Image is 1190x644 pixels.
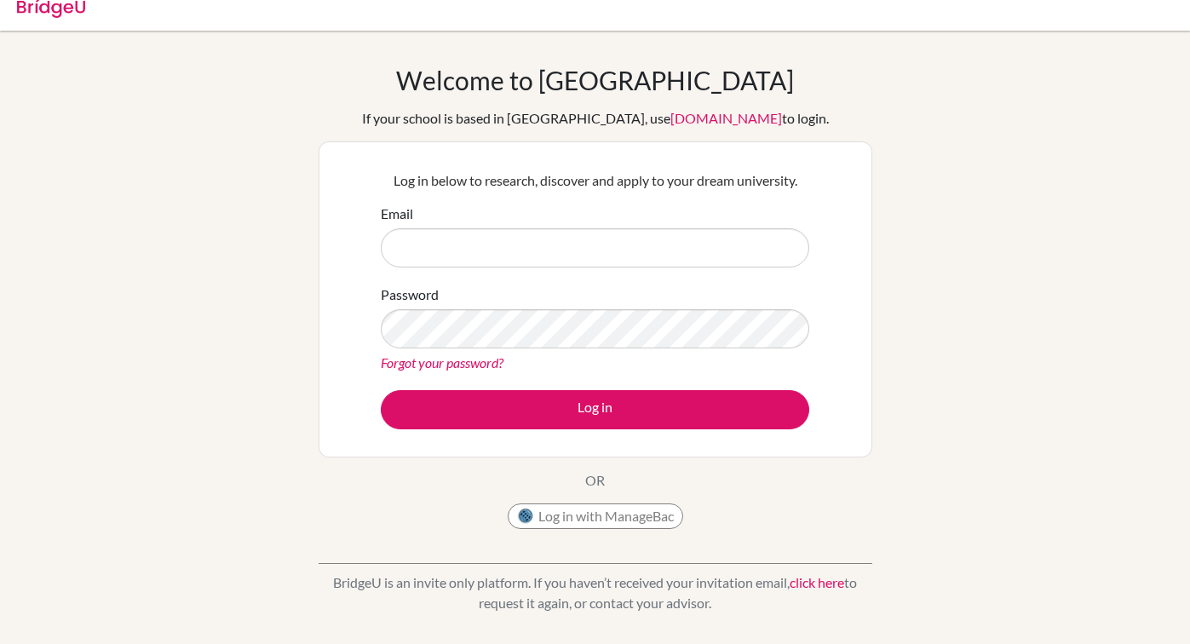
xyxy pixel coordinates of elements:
[790,574,844,590] a: click here
[508,503,683,529] button: Log in with ManageBac
[381,204,413,224] label: Email
[670,110,782,126] a: [DOMAIN_NAME]
[381,285,439,305] label: Password
[381,354,503,371] a: Forgot your password?
[381,390,809,429] button: Log in
[396,65,794,95] h1: Welcome to [GEOGRAPHIC_DATA]
[319,572,872,613] p: BridgeU is an invite only platform. If you haven’t received your invitation email, to request it ...
[585,470,605,491] p: OR
[381,170,809,191] p: Log in below to research, discover and apply to your dream university.
[362,108,829,129] div: If your school is based in [GEOGRAPHIC_DATA], use to login.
